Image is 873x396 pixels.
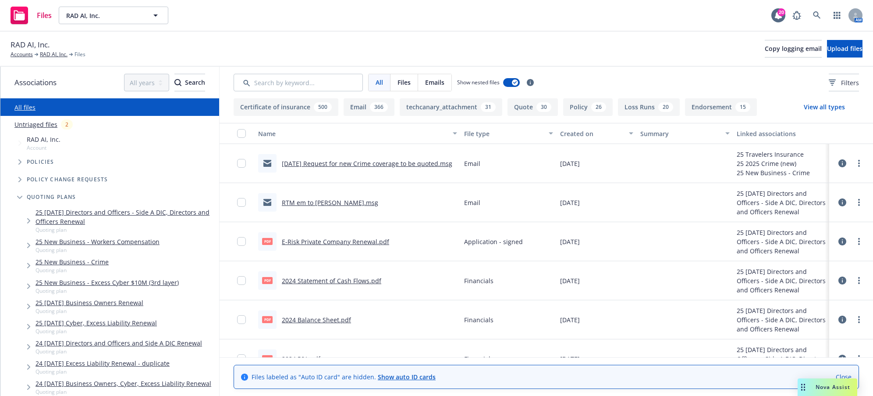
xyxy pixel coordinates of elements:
button: View all types [790,98,859,116]
span: pdf [262,316,273,323]
span: [DATE] [560,237,580,246]
span: Filters [829,78,859,87]
a: Report a Bug [788,7,806,24]
span: Quoting plan [35,348,202,355]
a: more [854,353,864,364]
svg: Search [174,79,181,86]
a: All files [14,103,35,112]
button: RAD AI, Inc. [59,7,168,24]
div: 26 [591,102,606,112]
span: Policy change requests [27,177,108,182]
span: Quoting plan [35,226,216,234]
input: Toggle Row Selected [237,354,246,363]
span: [DATE] [560,198,580,207]
div: 366 [370,102,388,112]
a: 2024 P&L.pdf [282,355,320,363]
a: 24 [DATE] Excess Liability Renewal - duplicate [35,359,170,368]
span: pdf [262,355,273,362]
a: 25 New Business - Excess Cyber $10M (3rd layer) [35,278,179,287]
a: 25 [DATE] Business Owners Renewal [35,298,143,307]
input: Toggle Row Selected [237,198,246,207]
span: Quoting plan [35,307,143,315]
a: Accounts [11,50,33,58]
input: Toggle Row Selected [237,159,246,168]
input: Select all [237,129,246,138]
input: Toggle Row Selected [237,276,246,285]
a: Switch app [828,7,846,24]
div: 25 [DATE] Directors and Officers - Side A DIC, Directors and Officers Renewal [737,306,826,334]
span: Show nested files [457,79,500,86]
div: 500 [314,102,332,112]
span: Quoting plans [27,194,76,200]
button: Copy logging email [765,40,822,58]
span: [DATE] [560,354,580,364]
a: more [854,158,864,169]
button: Policy [563,98,613,116]
span: Account [27,144,60,151]
div: 25 [DATE] Directors and Officers - Side A DIC, Directors and Officers Renewal [737,228,826,256]
div: Summary [640,129,720,138]
span: Quoting plan [35,368,170,375]
button: Summary [637,123,733,144]
a: 25 New Business - Crime [35,257,109,266]
span: Quoting plan [35,287,179,295]
button: Filters [829,74,859,91]
input: Search by keyword... [234,74,363,91]
button: Endorsement [685,98,757,116]
button: File type [461,123,557,144]
span: pdf [262,277,273,284]
span: Upload files [827,44,862,53]
a: 24 [DATE] Directors and Officers and Side A DIC Renewal [35,338,202,348]
div: 25 2025 Crime (new) [737,159,810,168]
div: Linked associations [737,129,826,138]
div: 20 [777,8,785,16]
a: Show auto ID cards [378,373,436,381]
span: Files [37,12,52,19]
div: 25 [DATE] Directors and Officers - Side A DIC, Directors and Officers Renewal [737,345,826,373]
button: Certificate of insurance [234,98,338,116]
div: 20 [658,102,673,112]
button: Email [344,98,394,116]
span: [DATE] [560,315,580,324]
span: Copy logging email [765,44,822,53]
span: Quoting plan [35,388,211,396]
div: 25 [DATE] Directors and Officers - Side A DIC, Directors and Officers Renewal [737,267,826,295]
div: 30 [536,102,551,112]
a: more [854,197,864,208]
div: Name [258,129,447,138]
button: Upload files [827,40,862,58]
span: [DATE] [560,159,580,168]
button: techcanary_attachment [400,98,502,116]
input: Toggle Row Selected [237,237,246,246]
a: 2024 Balance Sheet.pdf [282,316,351,324]
span: RAD AI, Inc. [11,39,50,50]
a: Close [836,372,852,382]
span: pdf [262,238,273,245]
div: 31 [481,102,496,112]
span: Email [464,198,480,207]
div: 25 New Business - Crime [737,168,810,177]
span: [DATE] [560,276,580,285]
span: All [376,78,383,87]
button: Created on [557,123,637,144]
span: RAD AI, Inc. [27,135,60,144]
a: 2024 Statement of Cash Flows.pdf [282,277,381,285]
button: Nova Assist [798,378,857,396]
button: Loss Runs [618,98,680,116]
a: 24 [DATE] Business Owners, Cyber, Excess Liability Renewal [35,379,211,388]
span: Financials [464,354,493,364]
span: Quoting plan [35,266,109,274]
button: Name [255,123,461,144]
span: Quoting plan [35,246,160,254]
a: RAD AI, Inc. [40,50,67,58]
a: Files [7,3,55,28]
a: E-Risk Private Company Renewal.pdf [282,238,389,246]
span: Application - signed [464,237,523,246]
span: Nova Assist [816,383,850,391]
span: Emails [425,78,444,87]
span: Associations [14,77,57,88]
a: more [854,275,864,286]
div: File type [464,129,543,138]
a: 25 [DATE] Directors and Officers - Side A DIC, Directors and Officers Renewal [35,208,216,226]
span: Policies [27,159,54,165]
